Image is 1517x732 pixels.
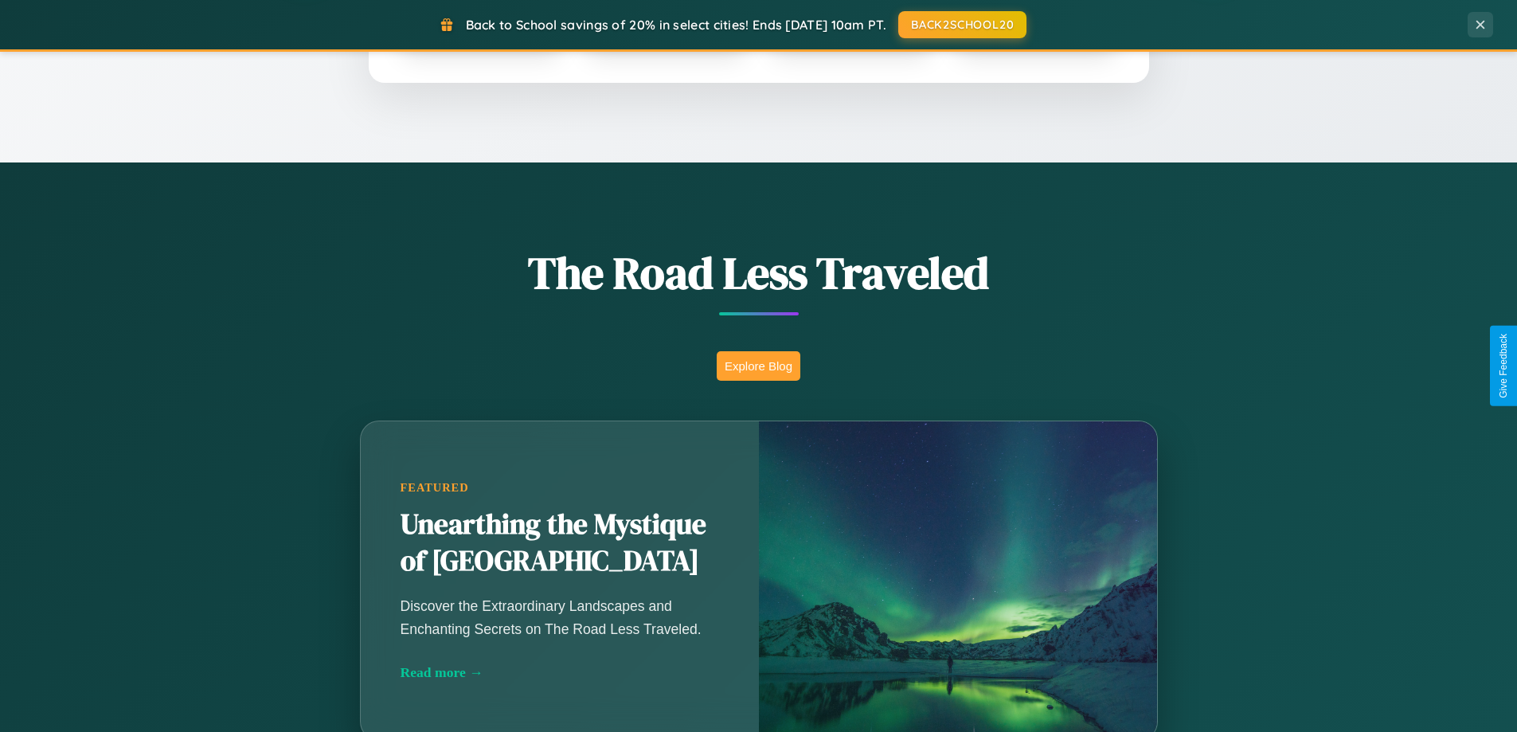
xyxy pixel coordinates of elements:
[281,242,1237,303] h1: The Road Less Traveled
[401,507,719,580] h2: Unearthing the Mystique of [GEOGRAPHIC_DATA]
[717,351,800,381] button: Explore Blog
[401,664,719,681] div: Read more →
[466,17,886,33] span: Back to School savings of 20% in select cities! Ends [DATE] 10am PT.
[401,595,719,640] p: Discover the Extraordinary Landscapes and Enchanting Secrets on The Road Less Traveled.
[1498,334,1509,398] div: Give Feedback
[898,11,1026,38] button: BACK2SCHOOL20
[401,481,719,495] div: Featured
